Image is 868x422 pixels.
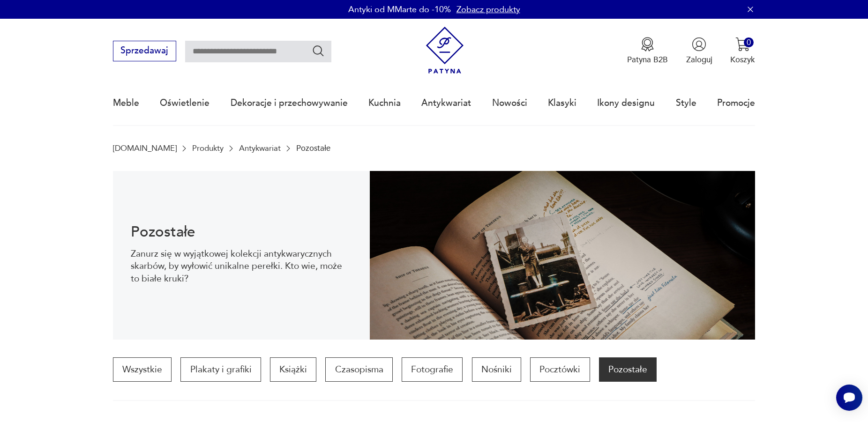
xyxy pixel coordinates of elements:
[113,357,172,382] a: Wszystkie
[421,27,469,74] img: Patyna - sklep z meblami i dekoracjami vintage
[296,144,330,153] p: Pozostałe
[113,48,176,55] a: Sprzedawaj
[113,144,177,153] a: [DOMAIN_NAME]
[402,357,463,382] a: Fotografie
[686,54,712,65] p: Zaloguj
[131,248,352,285] p: Zanurz się w wyjątkowej kolekcji antykwarycznych skarbów, by wyłowić unikalne perełki. Kto wie, m...
[472,357,521,382] a: Nośniki
[492,81,527,125] a: Nowości
[548,81,576,125] a: Klasyki
[692,37,706,52] img: Ikonka użytkownika
[735,37,750,52] img: Ikona koszyka
[686,37,712,65] button: Zaloguj
[530,357,590,382] a: Pocztówki
[160,81,210,125] a: Oświetlenie
[627,37,668,65] button: Patyna B2B
[456,4,520,15] a: Zobacz produkty
[717,81,755,125] a: Promocje
[325,357,392,382] a: Czasopisma
[640,37,655,52] img: Ikona medalu
[836,385,862,411] iframe: Smartsupp widget button
[312,44,325,58] button: Szukaj
[370,171,755,340] img: Antykwariat Pozostałe
[421,81,471,125] a: Antykwariat
[368,81,401,125] a: Kuchnia
[730,54,755,65] p: Koszyk
[231,81,348,125] a: Dekoracje i przechowywanie
[113,41,176,61] button: Sprzedawaj
[730,37,755,65] button: 0Koszyk
[627,54,668,65] p: Patyna B2B
[180,357,261,382] a: Plakaty i grafiki
[744,37,754,47] div: 0
[676,81,696,125] a: Style
[348,4,451,15] p: Antyki od MMarte do -10%
[597,81,655,125] a: Ikony designu
[239,144,281,153] a: Antykwariat
[192,144,224,153] a: Produkty
[627,37,668,65] a: Ikona medaluPatyna B2B
[131,225,352,239] h1: Pozostałe
[113,81,139,125] a: Meble
[270,357,316,382] a: Książki
[599,357,657,382] a: Pozostałe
